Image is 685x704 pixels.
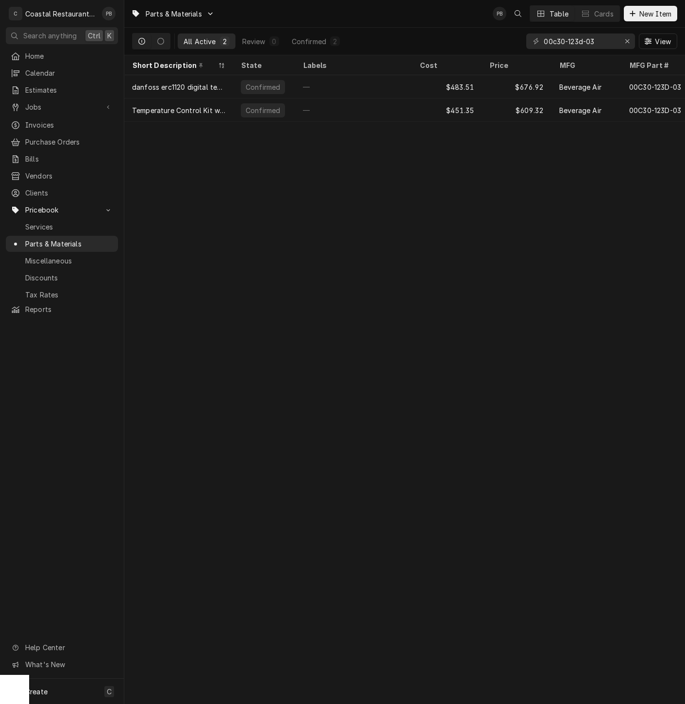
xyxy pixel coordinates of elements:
a: Services [6,219,118,235]
div: Phill Blush's Avatar [493,7,506,20]
span: Vendors [25,171,113,181]
span: Miscellaneous [25,256,113,266]
a: Estimates [6,82,118,98]
div: Beverage Air [559,82,601,92]
a: Purchase Orders [6,134,118,150]
div: 2 [332,36,338,47]
span: Create [25,688,48,696]
a: Vendors [6,168,118,184]
a: Discounts [6,270,118,286]
a: Go to Pricebook [6,202,118,218]
span: Discounts [25,273,113,283]
span: Purchase Orders [25,137,113,147]
div: $609.32 [482,98,551,122]
div: PB [102,7,116,20]
a: Go to Parts & Materials [127,6,218,22]
a: Invoices [6,117,118,133]
div: $483.51 [412,75,482,98]
div: Labels [303,60,404,70]
div: — [295,98,412,122]
span: Services [25,222,113,232]
div: All Active [184,36,216,47]
a: Miscellaneous [6,253,118,269]
div: — [295,75,412,98]
div: 2 [222,36,228,47]
a: Tax Rates [6,287,118,303]
div: MFG Part # [629,60,682,70]
div: danfoss erc1120 digital temperature controller [132,82,225,92]
a: Home [6,48,118,64]
span: Pricebook [25,205,99,215]
a: Parts & Materials [6,236,118,252]
span: What's New [25,659,112,670]
a: Calendar [6,65,118,81]
span: Help Center [25,642,112,653]
div: Beverage Air [559,105,601,115]
span: K [107,31,112,41]
button: New Item [624,6,677,21]
a: Bills [6,151,118,167]
input: Keyword search [544,33,617,49]
div: MFG [559,60,612,70]
span: Tax Rates [25,290,113,300]
span: Parts & Materials [25,239,113,249]
a: Reports [6,301,118,317]
div: Cards [594,9,614,19]
div: 0 [271,36,277,47]
div: State [241,60,285,70]
span: View [653,36,673,47]
span: Calendar [25,68,113,78]
span: C [107,687,112,697]
div: $676.92 [482,75,551,98]
div: Confirmed [245,82,281,92]
span: Invoices [25,120,113,130]
div: Confirmed [292,36,326,47]
div: PB [493,7,506,20]
button: Open search [510,6,526,21]
a: Clients [6,185,118,201]
div: Price [489,60,542,70]
button: Erase input [619,33,635,49]
button: View [639,33,677,49]
button: Search anythingCtrlK [6,27,118,44]
a: Go to Help Center [6,639,118,655]
div: C [9,7,22,20]
span: New Item [637,9,673,19]
div: Confirmed [245,105,281,115]
div: Phill Blush's Avatar [102,7,116,20]
div: Coastal Restaurant Repair [25,9,97,19]
div: Table [550,9,568,19]
div: Short Description [132,60,216,70]
a: Go to What's New [6,656,118,672]
span: Estimates [25,85,113,95]
div: 00C30-123D-03 [629,82,681,92]
a: Go to Jobs [6,99,118,115]
div: Temperature Control Kit with Probes ERC1120 [132,105,225,115]
span: Home [25,51,113,61]
div: $451.35 [412,98,482,122]
span: Search anything [23,31,77,41]
div: Review [242,36,266,47]
span: Ctrl [88,31,100,41]
span: Clients [25,188,113,198]
div: Cost [419,60,472,70]
span: Parts & Materials [146,9,202,19]
span: Jobs [25,102,99,112]
span: Bills [25,154,113,164]
div: 00C30-123D-03 [629,105,681,115]
span: Reports [25,304,113,314]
